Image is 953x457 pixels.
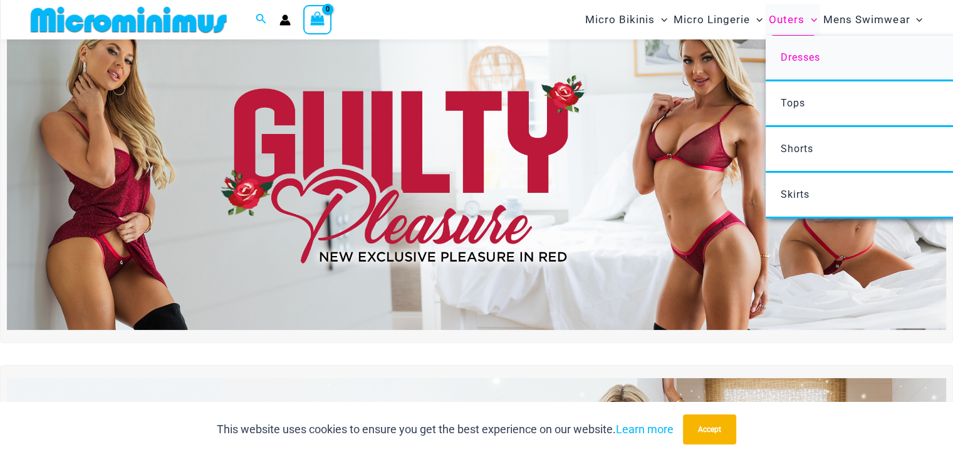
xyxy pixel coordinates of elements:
a: Micro LingerieMenu ToggleMenu Toggle [670,4,766,36]
span: Menu Toggle [655,4,667,36]
span: Outers [769,4,805,36]
a: OutersMenu ToggleMenu Toggle [766,4,820,36]
button: Accept [683,414,736,444]
a: Search icon link [256,12,267,28]
span: Micro Bikinis [585,4,655,36]
span: Tops [781,97,805,109]
nav: Site Navigation [580,2,928,38]
img: MM SHOP LOGO FLAT [26,6,232,34]
span: Menu Toggle [805,4,817,36]
span: Shorts [781,143,813,155]
a: Account icon link [279,14,291,26]
img: Guilty Pleasures Red Lingerie [7,11,946,330]
a: Learn more [616,423,674,436]
span: Micro Lingerie [674,4,750,36]
span: Menu Toggle [750,4,763,36]
a: Micro BikinisMenu ToggleMenu Toggle [582,4,670,36]
a: View Shopping Cart, empty [303,5,332,34]
span: Menu Toggle [910,4,922,36]
a: Mens SwimwearMenu ToggleMenu Toggle [820,4,925,36]
p: This website uses cookies to ensure you get the best experience on our website. [217,420,674,439]
span: Mens Swimwear [823,4,910,36]
span: Dresses [781,51,820,63]
span: Skirts [781,188,810,200]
